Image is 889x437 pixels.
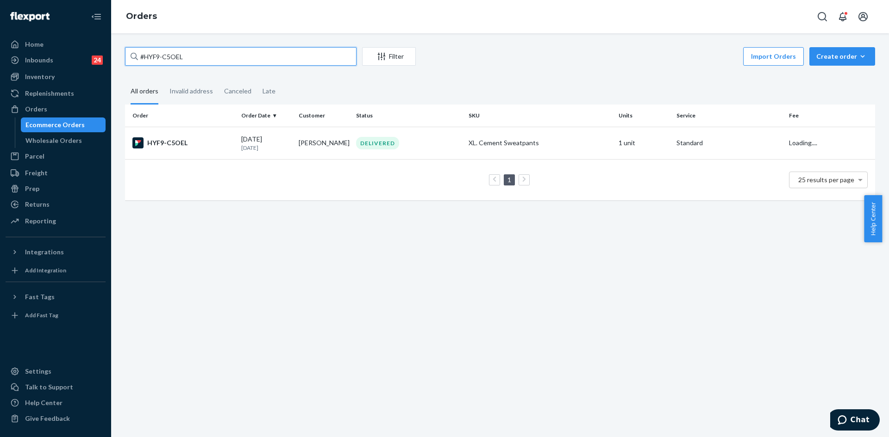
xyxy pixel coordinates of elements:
[743,47,804,66] button: Import Orders
[6,102,106,117] a: Orders
[6,37,106,52] a: Home
[798,176,854,184] span: 25 results per page
[6,86,106,101] a: Replenishments
[25,152,44,161] div: Parcel
[615,127,672,159] td: 1 unit
[6,380,106,394] button: Talk to Support
[469,138,611,148] div: XL. Cement Sweatpants
[132,137,234,148] div: HYF9-C5OEL
[830,409,880,432] iframe: Opens a widget where you can chat to one of our agents
[125,47,357,66] input: Search orders
[6,214,106,228] a: Reporting
[676,138,782,148] p: Standard
[362,47,416,66] button: Filter
[21,117,106,132] a: Ecommerce Orders
[465,105,615,127] th: SKU
[356,137,399,149] div: DELIVERED
[25,398,63,407] div: Help Center
[6,69,106,84] a: Inventory
[6,364,106,379] a: Settings
[25,292,55,302] div: Fast Tags
[25,105,47,114] div: Orders
[25,89,74,98] div: Replenishments
[25,382,73,392] div: Talk to Support
[25,414,70,423] div: Give Feedback
[21,133,106,148] a: Wholesale Orders
[25,168,48,178] div: Freight
[263,79,275,103] div: Late
[6,245,106,259] button: Integrations
[615,105,672,127] th: Units
[6,308,106,323] a: Add Fast Tag
[25,200,50,209] div: Returns
[813,7,832,26] button: Open Search Box
[785,127,875,159] td: Loading....
[25,247,64,257] div: Integrations
[673,105,785,127] th: Service
[6,411,106,426] button: Give Feedback
[816,52,868,61] div: Create order
[25,55,53,65] div: Inbounds
[224,79,251,103] div: Canceled
[854,7,872,26] button: Open account menu
[6,395,106,410] a: Help Center
[809,47,875,66] button: Create order
[6,149,106,164] a: Parcel
[25,40,44,49] div: Home
[238,105,295,127] th: Order Date
[241,135,291,152] div: [DATE]
[125,105,238,127] th: Order
[6,263,106,278] a: Add Integration
[25,266,66,274] div: Add Integration
[6,166,106,180] a: Freight
[25,311,58,319] div: Add Fast Tag
[25,136,82,145] div: Wholesale Orders
[506,176,513,184] a: Page 1 is your current page
[785,105,875,127] th: Fee
[92,55,103,65] div: 24
[295,127,352,159] td: [PERSON_NAME]
[352,105,465,127] th: Status
[25,120,85,129] div: Ecommerce Orders
[241,144,291,152] p: [DATE]
[10,12,50,21] img: Flexport logo
[6,289,106,304] button: Fast Tags
[864,195,882,242] button: Help Center
[119,3,164,30] ol: breadcrumbs
[6,197,106,212] a: Returns
[169,79,213,103] div: Invalid address
[126,11,157,21] a: Orders
[6,53,106,68] a: Inbounds24
[25,184,39,193] div: Prep
[299,111,349,119] div: Customer
[833,7,852,26] button: Open notifications
[363,52,415,61] div: Filter
[6,181,106,196] a: Prep
[25,216,56,226] div: Reporting
[87,7,106,26] button: Close Navigation
[131,79,158,105] div: All orders
[25,72,55,81] div: Inventory
[25,367,51,376] div: Settings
